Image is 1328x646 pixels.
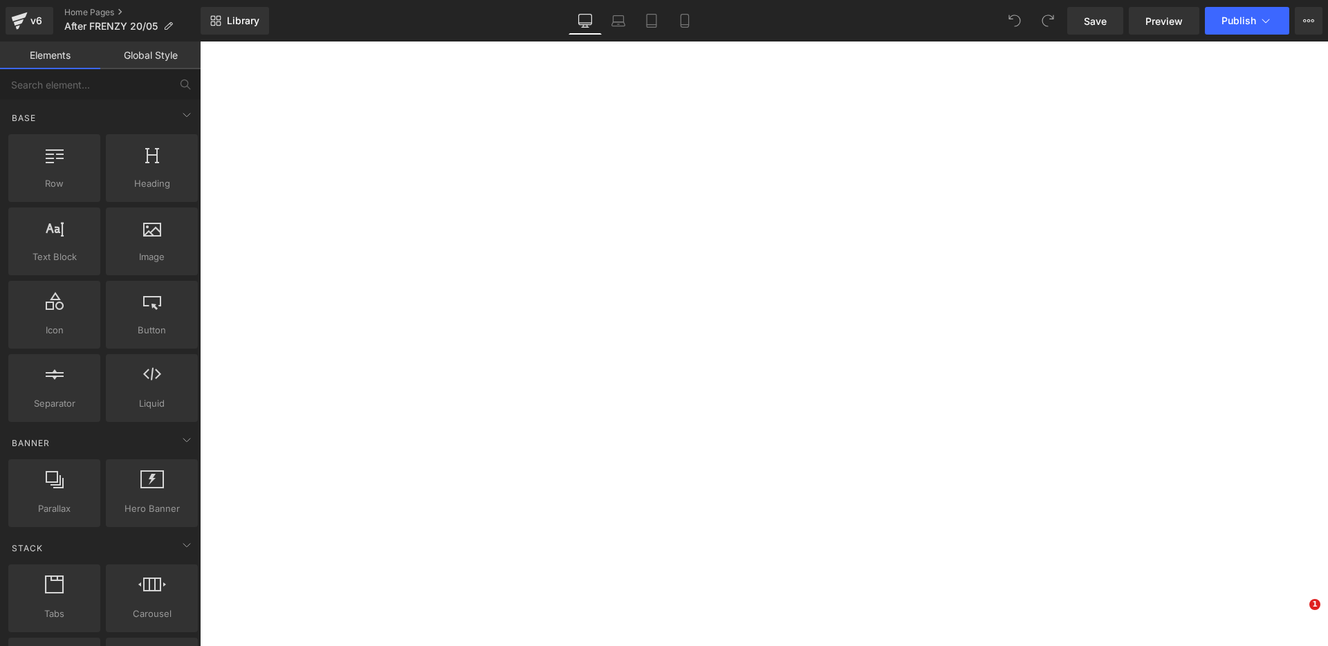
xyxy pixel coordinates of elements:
a: Preview [1129,7,1199,35]
a: Home Pages [64,7,201,18]
a: Global Style [100,41,201,69]
span: Separator [12,396,96,411]
div: v6 [28,12,45,30]
span: Liquid [110,396,194,411]
span: Heading [110,176,194,191]
span: Image [110,250,194,264]
iframe: Intercom live chat [1281,599,1314,632]
span: Publish [1221,15,1256,26]
a: Tablet [635,7,668,35]
a: Laptop [602,7,635,35]
a: v6 [6,7,53,35]
span: Text Block [12,250,96,264]
button: Undo [1001,7,1029,35]
span: Button [110,323,194,338]
button: More [1295,7,1322,35]
a: New Library [201,7,269,35]
span: Tabs [12,607,96,621]
a: Desktop [569,7,602,35]
span: Stack [10,542,44,555]
span: Hero Banner [110,501,194,516]
span: 1 [1309,599,1320,610]
span: Base [10,111,37,124]
span: Library [227,15,259,27]
button: Publish [1205,7,1289,35]
span: Row [12,176,96,191]
span: Parallax [12,501,96,516]
span: After FRENZY 20/05 [64,21,158,32]
span: Carousel [110,607,194,621]
span: Banner [10,436,51,450]
span: Save [1084,14,1107,28]
button: Redo [1034,7,1062,35]
span: Icon [12,323,96,338]
a: Mobile [668,7,701,35]
span: Preview [1145,14,1183,28]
